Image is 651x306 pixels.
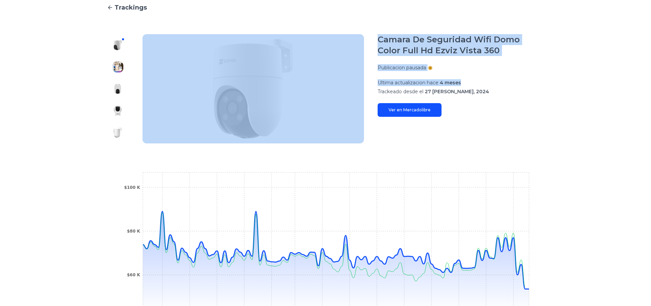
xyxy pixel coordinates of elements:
[114,3,147,12] span: Trackings
[440,80,461,86] span: 4 meses
[112,83,123,94] img: Camara De Seguridad Wifi Domo Color Full Hd Ezviz Vista 360
[124,185,140,190] tspan: $100 K
[378,88,423,95] span: Trackeado desde el
[425,88,489,95] span: 27 [PERSON_NAME], 2024
[112,105,123,116] img: Camara De Seguridad Wifi Domo Color Full Hd Ezviz Vista 360
[378,80,438,86] span: Ultima actualizacion hace
[107,3,544,12] a: Trackings
[378,64,426,71] p: Publicacion pausada
[127,273,140,277] tspan: $60 K
[112,40,123,51] img: Camara De Seguridad Wifi Domo Color Full Hd Ezviz Vista 360
[112,61,123,72] img: Camara De Seguridad Wifi Domo Color Full Hd Ezviz Vista 360
[127,229,140,234] tspan: $80 K
[378,103,442,117] a: Ver en Mercadolibre
[112,127,123,138] img: Camara De Seguridad Wifi Domo Color Full Hd Ezviz Vista 360
[378,34,544,56] h1: Camara De Seguridad Wifi Domo Color Full Hd Ezviz Vista 360
[143,34,364,143] img: Camara De Seguridad Wifi Domo Color Full Hd Ezviz Vista 360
